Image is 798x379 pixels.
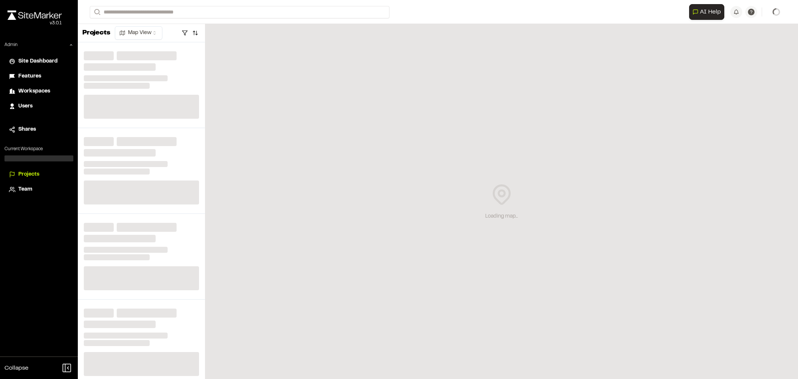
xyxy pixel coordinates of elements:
[7,20,62,27] div: Oh geez...please don't...
[700,7,721,16] span: AI Help
[9,170,69,179] a: Projects
[4,42,18,48] p: Admin
[689,4,727,20] div: Open AI Assistant
[689,4,724,20] button: Open AI Assistant
[18,72,41,81] span: Features
[9,57,69,66] a: Site Dashboard
[82,28,110,38] p: Projects
[18,57,58,66] span: Site Dashboard
[18,170,39,179] span: Projects
[9,125,69,134] a: Shares
[9,102,69,110] a: Users
[90,6,103,18] button: Search
[4,364,28,373] span: Collapse
[18,125,36,134] span: Shares
[9,185,69,194] a: Team
[9,87,69,95] a: Workspaces
[9,72,69,81] a: Features
[18,185,32,194] span: Team
[4,146,73,152] p: Current Workspace
[18,102,33,110] span: Users
[485,212,518,221] div: Loading map...
[18,87,50,95] span: Workspaces
[7,10,62,20] img: rebrand.png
